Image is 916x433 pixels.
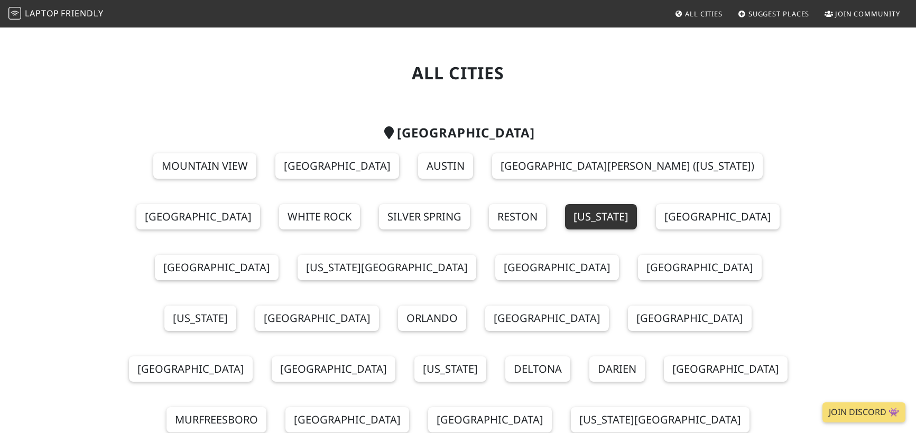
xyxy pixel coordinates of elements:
a: [GEOGRAPHIC_DATA] [275,153,399,179]
a: [GEOGRAPHIC_DATA] [428,407,552,432]
a: LaptopFriendly LaptopFriendly [8,5,104,23]
a: [US_STATE] [565,204,637,229]
span: All Cities [685,9,723,19]
a: [GEOGRAPHIC_DATA] [638,255,762,280]
a: Orlando [398,306,466,331]
a: All Cities [670,4,727,23]
a: Murfreesboro [166,407,266,432]
a: [GEOGRAPHIC_DATA] [664,356,788,382]
span: Join Community [835,9,900,19]
img: LaptopFriendly [8,7,21,20]
span: Suggest Places [748,9,810,19]
a: Darien [589,356,645,382]
a: [GEOGRAPHIC_DATA] [495,255,619,280]
a: Silver Spring [379,204,470,229]
a: [US_STATE] [164,306,236,331]
a: [GEOGRAPHIC_DATA] [155,255,279,280]
a: White Rock [279,204,360,229]
a: [US_STATE][GEOGRAPHIC_DATA] [571,407,750,432]
a: Austin [418,153,473,179]
a: [GEOGRAPHIC_DATA] [285,407,409,432]
span: Friendly [61,7,103,19]
a: Mountain View [153,153,256,179]
a: [GEOGRAPHIC_DATA][PERSON_NAME] ([US_STATE]) [492,153,763,179]
a: Reston [489,204,546,229]
a: [US_STATE] [414,356,486,382]
h1: All Cities [116,63,801,83]
a: [GEOGRAPHIC_DATA] [129,356,253,382]
a: Join Community [820,4,904,23]
a: Deltona [505,356,570,382]
a: [GEOGRAPHIC_DATA] [255,306,379,331]
span: Laptop [25,7,59,19]
a: [GEOGRAPHIC_DATA] [485,306,609,331]
a: [GEOGRAPHIC_DATA] [136,204,260,229]
a: Suggest Places [734,4,814,23]
a: [GEOGRAPHIC_DATA] [272,356,395,382]
a: [US_STATE][GEOGRAPHIC_DATA] [298,255,476,280]
h2: [GEOGRAPHIC_DATA] [116,125,801,141]
a: [GEOGRAPHIC_DATA] [656,204,780,229]
a: [GEOGRAPHIC_DATA] [628,306,752,331]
